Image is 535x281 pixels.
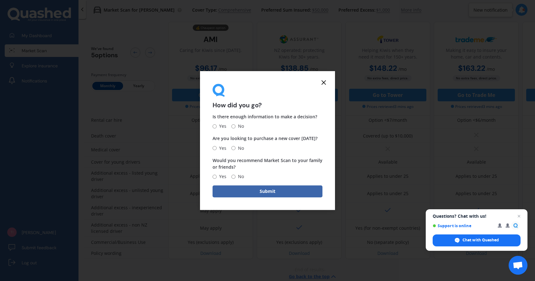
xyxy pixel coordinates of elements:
input: Yes [213,146,217,150]
input: Yes [213,175,217,179]
span: Questions? Chat with us! [433,214,521,219]
span: Chat with Quashed [462,237,499,243]
span: Yes [217,123,226,130]
span: No [235,173,244,180]
span: Close chat [515,212,523,220]
button: Submit [213,185,322,197]
span: Are you looking to purchase a new cover [DATE]? [213,136,317,142]
div: Chat with Quashed [433,234,521,246]
div: How did you go? [213,84,322,109]
div: Open chat [509,256,527,275]
span: Yes [217,144,226,152]
span: No [235,123,244,130]
span: No [235,144,244,152]
input: No [231,124,235,128]
span: Would you recommend Market Scan to your family or friends? [213,157,322,170]
input: No [231,175,235,179]
input: Yes [213,124,217,128]
span: Yes [217,173,226,180]
span: Is there enough information to make a decision? [213,114,317,120]
input: No [231,146,235,150]
span: Support is online [433,223,493,228]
